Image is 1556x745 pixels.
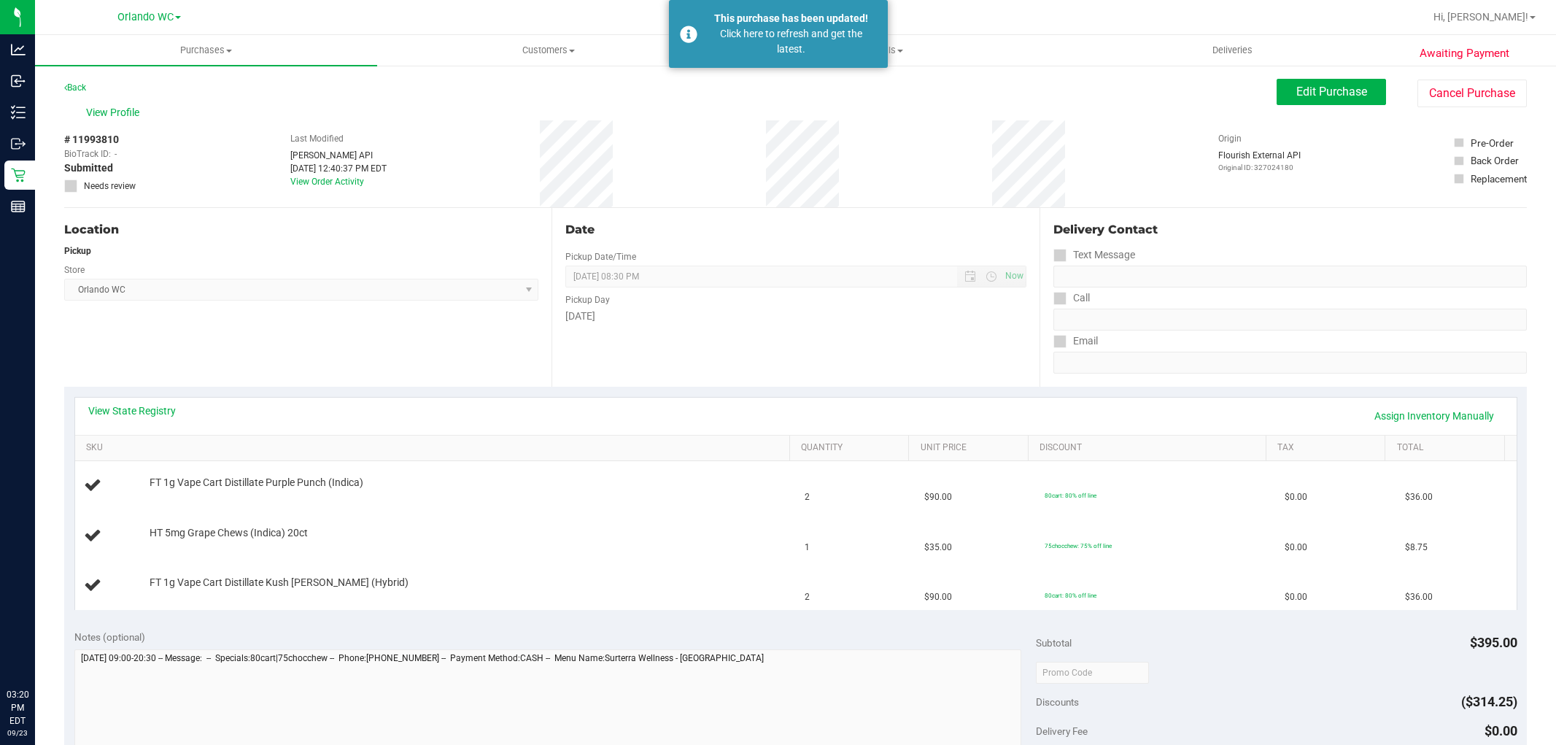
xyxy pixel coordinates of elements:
[1053,287,1090,309] label: Call
[378,44,719,57] span: Customers
[1045,542,1112,549] span: 75chocchew: 75% off line
[1285,490,1307,504] span: $0.00
[1485,723,1517,738] span: $0.00
[1045,592,1096,599] span: 80cart: 80% off line
[64,132,119,147] span: # 11993810
[1040,442,1261,454] a: Discount
[115,147,117,161] span: -
[1405,541,1428,555] span: $8.75
[290,177,364,187] a: View Order Activity
[64,161,113,176] span: Submitted
[1036,662,1149,684] input: Promo Code
[15,628,58,672] iframe: Resource center
[64,82,86,93] a: Back
[1285,541,1307,555] span: $0.00
[1397,442,1499,454] a: Total
[1053,266,1527,287] input: Format: (999) 999-9999
[1053,331,1098,352] label: Email
[11,199,26,214] inline-svg: Reports
[1045,492,1096,499] span: 80cart: 80% off line
[921,442,1023,454] a: Unit Price
[74,631,145,643] span: Notes (optional)
[1218,162,1301,173] p: Original ID: 327024180
[290,132,344,145] label: Last Modified
[84,180,136,193] span: Needs review
[64,147,111,161] span: BioTrack ID:
[1405,490,1433,504] span: $36.00
[1036,637,1072,649] span: Subtotal
[805,590,810,604] span: 2
[565,250,636,263] label: Pickup Date/Time
[1218,132,1242,145] label: Origin
[1053,309,1527,331] input: Format: (999) 999-9999
[1277,442,1379,454] a: Tax
[565,221,1026,239] div: Date
[720,44,1061,57] span: Tills
[86,442,784,454] a: SKU
[1405,590,1433,604] span: $36.00
[924,590,952,604] span: $90.00
[11,74,26,88] inline-svg: Inbound
[1036,725,1088,737] span: Delivery Fee
[150,476,363,490] span: FT 1g Vape Cart Distillate Purple Punch (Indica)
[1433,11,1528,23] span: Hi, [PERSON_NAME]!
[719,35,1061,66] a: Tills
[565,293,610,306] label: Pickup Day
[805,541,810,555] span: 1
[88,404,176,418] a: View State Registry
[1053,244,1135,266] label: Text Message
[11,136,26,151] inline-svg: Outbound
[290,149,387,162] div: [PERSON_NAME] API
[705,26,877,57] div: Click here to refresh and get the latest.
[117,11,174,23] span: Orlando WC
[565,309,1026,324] div: [DATE]
[1365,404,1503,428] a: Assign Inventory Manually
[64,263,85,277] label: Store
[11,105,26,120] inline-svg: Inventory
[7,727,28,738] p: 09/23
[11,42,26,57] inline-svg: Analytics
[1420,45,1509,62] span: Awaiting Payment
[150,576,409,590] span: FT 1g Vape Cart Distillate Kush [PERSON_NAME] (Hybrid)
[1471,136,1514,150] div: Pre-Order
[1296,85,1367,99] span: Edit Purchase
[86,105,144,120] span: View Profile
[805,490,810,504] span: 2
[150,526,308,540] span: HT 5mg Grape Chews (Indica) 20ct
[64,246,91,256] strong: Pickup
[924,541,952,555] span: $35.00
[1285,590,1307,604] span: $0.00
[1218,149,1301,173] div: Flourish External API
[1470,635,1517,650] span: $395.00
[1471,153,1519,168] div: Back Order
[377,35,719,66] a: Customers
[11,168,26,182] inline-svg: Retail
[801,442,903,454] a: Quantity
[290,162,387,175] div: [DATE] 12:40:37 PM EDT
[7,688,28,727] p: 03:20 PM EDT
[1193,44,1272,57] span: Deliveries
[1417,80,1527,107] button: Cancel Purchase
[1461,694,1517,709] span: ($314.25)
[1277,79,1386,105] button: Edit Purchase
[1036,689,1079,715] span: Discounts
[1471,171,1527,186] div: Replacement
[1061,35,1404,66] a: Deliveries
[35,35,377,66] a: Purchases
[1053,221,1527,239] div: Delivery Contact
[35,44,377,57] span: Purchases
[705,11,877,26] div: This purchase has been updated!
[924,490,952,504] span: $90.00
[64,221,538,239] div: Location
